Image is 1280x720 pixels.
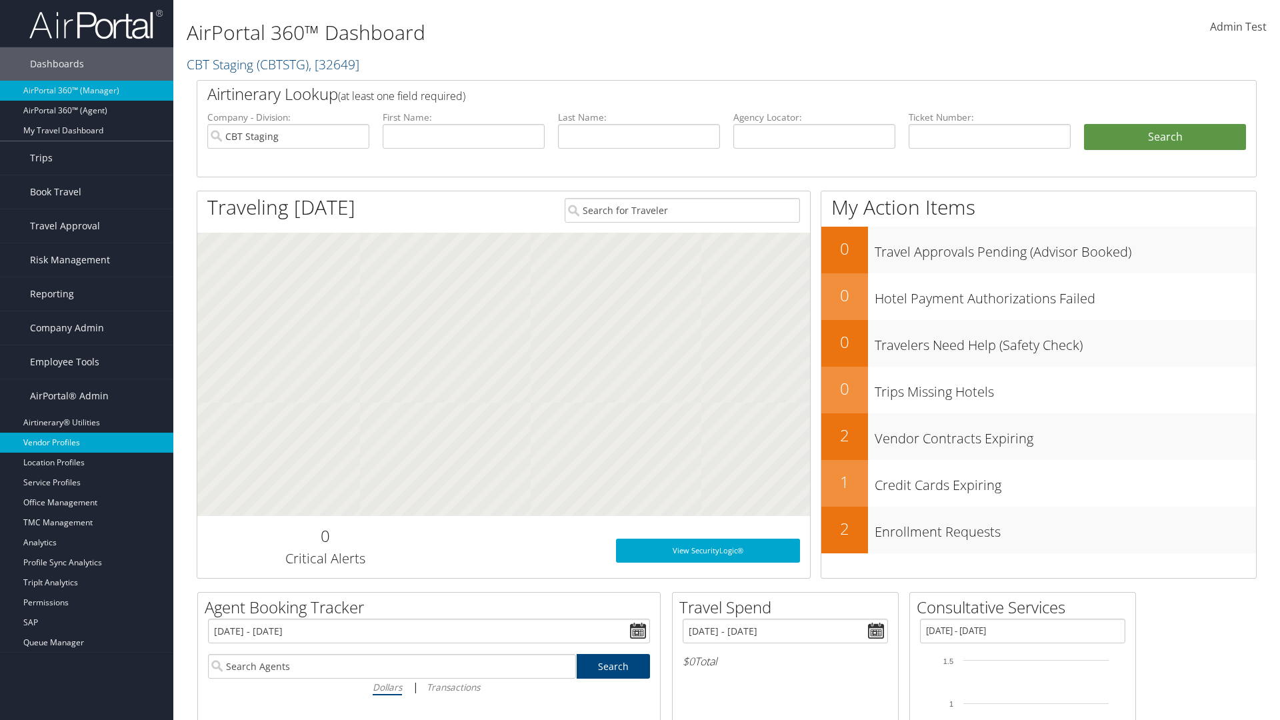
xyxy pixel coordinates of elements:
[207,83,1158,105] h2: Airtinerary Lookup
[875,423,1256,448] h3: Vendor Contracts Expiring
[383,111,545,124] label: First Name:
[427,681,480,693] i: Transactions
[373,681,402,693] i: Dollars
[949,700,953,708] tspan: 1
[943,657,953,665] tspan: 1.5
[821,193,1256,221] h1: My Action Items
[875,516,1256,541] h3: Enrollment Requests
[821,284,868,307] h2: 0
[30,379,109,413] span: AirPortal® Admin
[207,525,443,547] h2: 0
[683,654,695,669] span: $0
[338,89,465,103] span: (at least one field required)
[821,377,868,400] h2: 0
[821,471,868,493] h2: 1
[30,277,74,311] span: Reporting
[207,193,355,221] h1: Traveling [DATE]
[30,209,100,243] span: Travel Approval
[821,517,868,540] h2: 2
[821,273,1256,320] a: 0Hotel Payment Authorizations Failed
[875,236,1256,261] h3: Travel Approvals Pending (Advisor Booked)
[565,198,800,223] input: Search for Traveler
[30,47,84,81] span: Dashboards
[821,507,1256,553] a: 2Enrollment Requests
[1210,19,1267,34] span: Admin Test
[616,539,800,563] a: View SecurityLogic®
[909,111,1071,124] label: Ticket Number:
[821,413,1256,460] a: 2Vendor Contracts Expiring
[205,596,660,619] h2: Agent Booking Tracker
[821,367,1256,413] a: 0Trips Missing Hotels
[875,329,1256,355] h3: Travelers Need Help (Safety Check)
[875,469,1256,495] h3: Credit Cards Expiring
[208,654,576,679] input: Search Agents
[821,331,868,353] h2: 0
[558,111,720,124] label: Last Name:
[821,227,1256,273] a: 0Travel Approvals Pending (Advisor Booked)
[875,283,1256,308] h3: Hotel Payment Authorizations Failed
[257,55,309,73] span: ( CBTSTG )
[30,345,99,379] span: Employee Tools
[821,320,1256,367] a: 0Travelers Need Help (Safety Check)
[821,460,1256,507] a: 1Credit Cards Expiring
[207,549,443,568] h3: Critical Alerts
[30,175,81,209] span: Book Travel
[821,424,868,447] h2: 2
[821,237,868,260] h2: 0
[30,311,104,345] span: Company Admin
[30,243,110,277] span: Risk Management
[187,55,359,73] a: CBT Staging
[1210,7,1267,48] a: Admin Test
[917,596,1135,619] h2: Consultative Services
[207,111,369,124] label: Company - Division:
[875,376,1256,401] h3: Trips Missing Hotels
[208,679,650,695] div: |
[30,141,53,175] span: Trips
[1084,124,1246,151] button: Search
[679,596,898,619] h2: Travel Spend
[577,654,651,679] a: Search
[187,19,907,47] h1: AirPortal 360™ Dashboard
[683,654,888,669] h6: Total
[733,111,895,124] label: Agency Locator:
[29,9,163,40] img: airportal-logo.png
[309,55,359,73] span: , [ 32649 ]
